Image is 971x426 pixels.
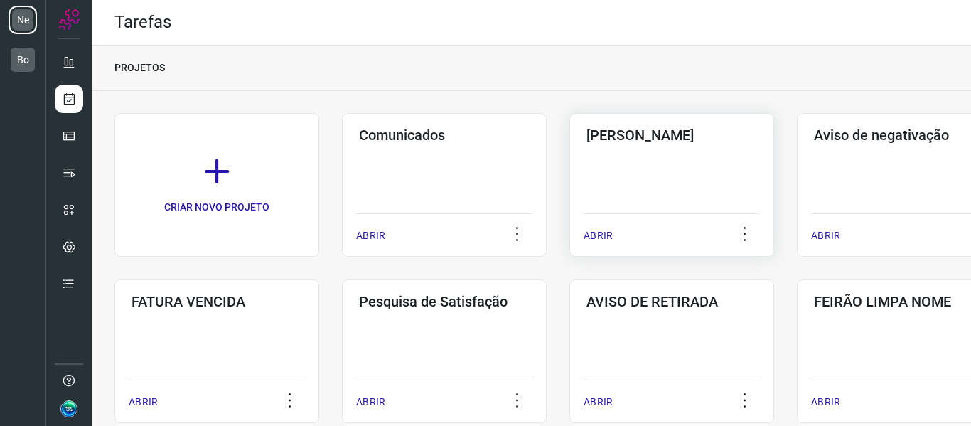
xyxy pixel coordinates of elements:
p: ABRIR [584,395,613,410]
h3: Comunicados [359,127,530,144]
p: ABRIR [356,395,385,410]
li: Ne [9,6,37,34]
h3: FATURA VENCIDA [132,293,302,310]
p: ABRIR [811,228,840,243]
h2: Tarefas [114,12,171,33]
img: 47c40af94961a9f83d4b05d5585d06bd.jpg [60,400,77,417]
h3: [PERSON_NAME] [586,127,757,144]
img: Logo [58,9,80,30]
p: ABRIR [811,395,840,410]
li: Bo [9,46,37,74]
p: ABRIR [584,228,613,243]
p: ABRIR [356,228,385,243]
p: CRIAR NOVO PROJETO [164,200,269,215]
h3: Pesquisa de Satisfação [359,293,530,310]
h3: AVISO DE RETIRADA [586,293,757,310]
p: PROJETOS [114,60,165,75]
p: ABRIR [129,395,158,410]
